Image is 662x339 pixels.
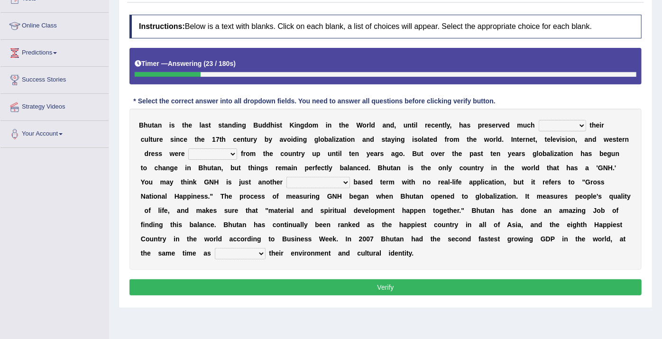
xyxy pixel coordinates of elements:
[592,136,597,143] b: d
[292,150,296,157] b: n
[395,150,399,157] b: g
[508,150,512,157] b: y
[270,121,275,129] b: h
[517,136,519,143] b: t
[135,60,236,67] h5: Timer —
[139,121,144,129] b: B
[304,121,309,129] b: d
[300,121,304,129] b: g
[221,136,226,143] b: h
[511,136,513,143] b: I
[314,136,319,143] b: g
[600,121,602,129] b: i
[129,96,499,106] div: * Select the correct answer into all dropdown fields. You need to answer all questions before cli...
[287,136,291,143] b: o
[401,136,405,143] b: g
[551,150,552,157] b: l
[328,136,332,143] b: a
[408,121,412,129] b: n
[290,121,294,129] b: K
[320,136,324,143] b: o
[238,121,242,129] b: n
[502,121,506,129] b: e
[469,150,474,157] b: p
[585,136,588,143] b: a
[567,136,571,143] b: o
[159,136,163,143] b: e
[144,121,148,129] b: h
[395,136,397,143] b: i
[232,121,236,129] b: d
[492,121,496,129] b: e
[263,150,266,157] b: t
[561,150,563,157] b: t
[155,150,158,157] b: s
[253,136,257,143] b: y
[493,150,496,157] b: e
[288,150,293,157] b: u
[452,150,455,157] b: t
[592,121,596,129] b: h
[469,136,473,143] b: h
[218,121,222,129] b: s
[616,150,620,157] b: n
[391,136,395,143] b: y
[267,121,271,129] b: d
[203,60,206,67] b: (
[169,121,171,129] b: i
[143,164,147,172] b: o
[0,121,109,145] a: Your Account
[562,136,566,143] b: s
[243,150,246,157] b: r
[296,150,299,157] b: t
[571,136,576,143] b: n
[296,121,301,129] b: n
[414,136,418,143] b: s
[293,136,297,143] b: d
[206,60,233,67] b: 23 / 180s
[433,136,438,143] b: d
[176,136,180,143] b: n
[0,40,109,64] a: Predictions
[212,136,216,143] b: 1
[158,121,162,129] b: n
[299,136,303,143] b: n
[362,136,366,143] b: a
[450,136,454,143] b: o
[250,150,256,157] b: m
[318,136,320,143] b: l
[459,150,462,157] b: e
[585,150,588,157] b: a
[246,150,250,157] b: o
[542,150,547,157] b: b
[547,136,551,143] b: e
[601,121,604,129] b: r
[430,136,433,143] b: e
[345,136,347,143] b: i
[328,150,332,157] b: u
[547,150,551,157] b: a
[494,136,496,143] b: r
[370,136,374,143] b: d
[347,136,351,143] b: o
[484,136,489,143] b: w
[533,150,537,157] b: g
[604,136,609,143] b: w
[168,60,202,67] b: Answering
[412,136,414,143] b: i
[588,150,592,157] b: s
[435,121,439,129] b: e
[220,136,222,143] b: t
[240,136,245,143] b: n
[416,121,418,129] b: l
[139,22,185,30] b: Instructions:
[233,60,236,67] b: )
[580,150,585,157] b: h
[145,136,149,143] b: u
[174,136,176,143] b: i
[588,136,593,143] b: n
[276,121,280,129] b: s
[371,121,375,129] b: d
[565,150,570,157] b: o
[463,121,467,129] b: a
